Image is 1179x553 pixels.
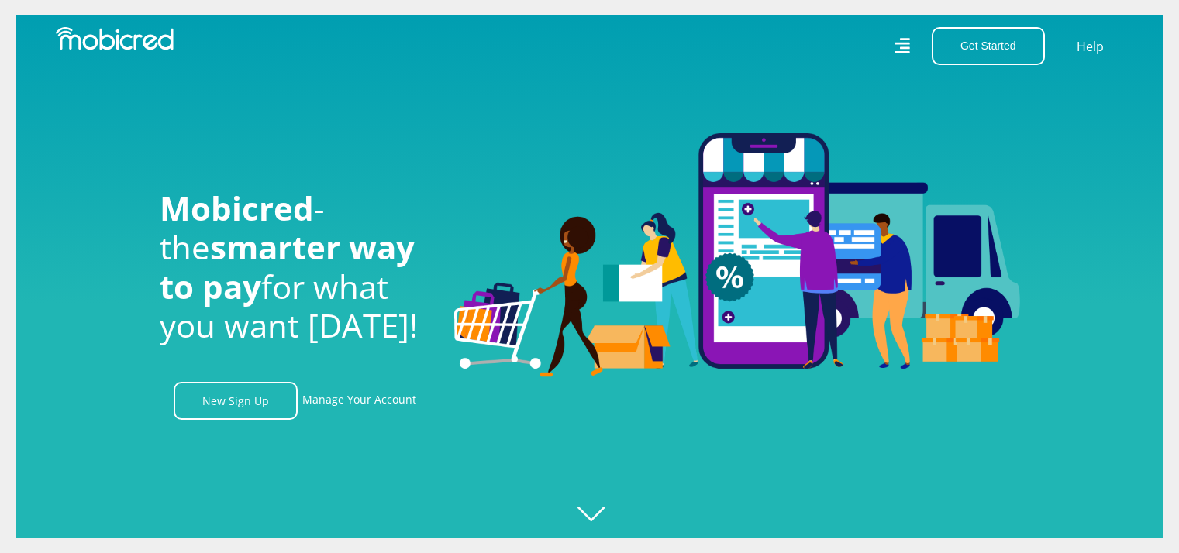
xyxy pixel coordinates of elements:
button: Get Started [932,27,1045,65]
h1: - the for what you want [DATE]! [160,189,431,345]
img: Mobicred [56,27,174,50]
span: smarter way to pay [160,225,415,307]
a: Manage Your Account [302,382,416,420]
a: Help [1076,36,1105,57]
img: Welcome to Mobicred [454,133,1020,378]
a: New Sign Up [174,382,298,420]
span: Mobicred [160,186,314,230]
